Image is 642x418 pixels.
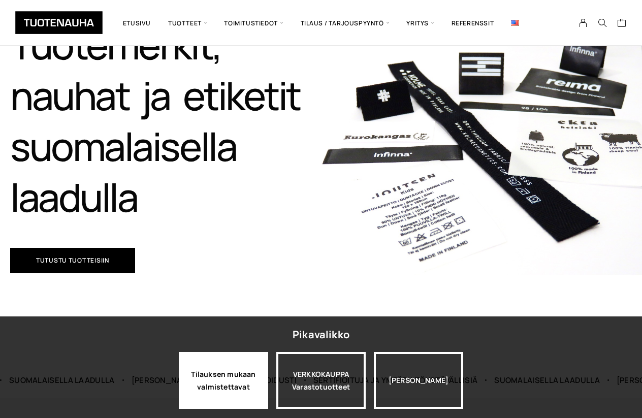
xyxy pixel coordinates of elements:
button: Search [593,18,612,27]
span: Toimitustiedot [215,8,292,38]
span: Tutustu tuotteisiin [36,258,109,264]
span: Yritys [398,8,442,38]
span: Tuotteet [159,8,215,38]
div: [PERSON_NAME] [374,352,463,409]
a: Etusivu [114,8,159,38]
a: Tilauksen mukaan valmistettavat [179,352,268,409]
a: VERKKOKAUPPAVarastotuotteet [276,352,366,409]
div: VERKKOKAUPPA Varastotuotteet [276,352,366,409]
img: English [511,20,519,26]
h1: Tuotemerkit, nauhat ja etiketit suomalaisella laadulla​ [10,19,321,222]
a: My Account [573,18,593,27]
a: Cart [617,18,627,30]
a: Tutustu tuotteisiin [10,248,135,273]
a: Referenssit [443,8,503,38]
span: Tilaus / Tarjouspyyntö [292,8,398,38]
img: Tuotenauha Oy [15,11,103,34]
div: Pikavalikko [293,326,349,344]
img: Etusivu 84 [321,17,642,275]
